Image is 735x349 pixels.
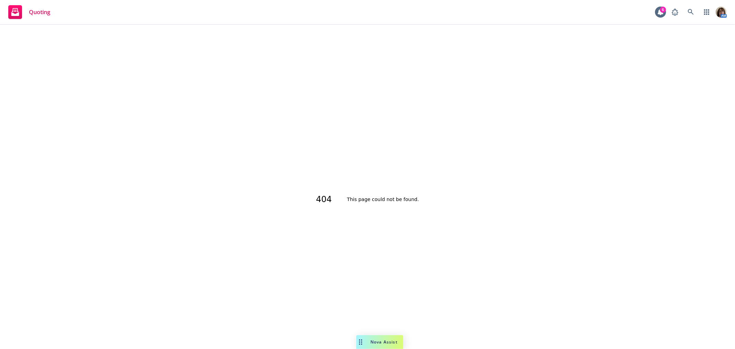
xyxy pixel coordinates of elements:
[370,339,398,345] span: Nova Assist
[356,335,403,349] button: Nova Assist
[316,191,340,208] h1: 404
[356,335,365,349] div: Drag to move
[716,7,727,18] img: photo
[6,2,53,22] a: Quoting
[684,5,698,19] a: Search
[29,9,50,15] span: Quoting
[668,5,682,19] a: Report a Bug
[347,195,419,204] h2: This page could not be found .
[660,7,666,13] div: 6
[700,5,714,19] a: Switch app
